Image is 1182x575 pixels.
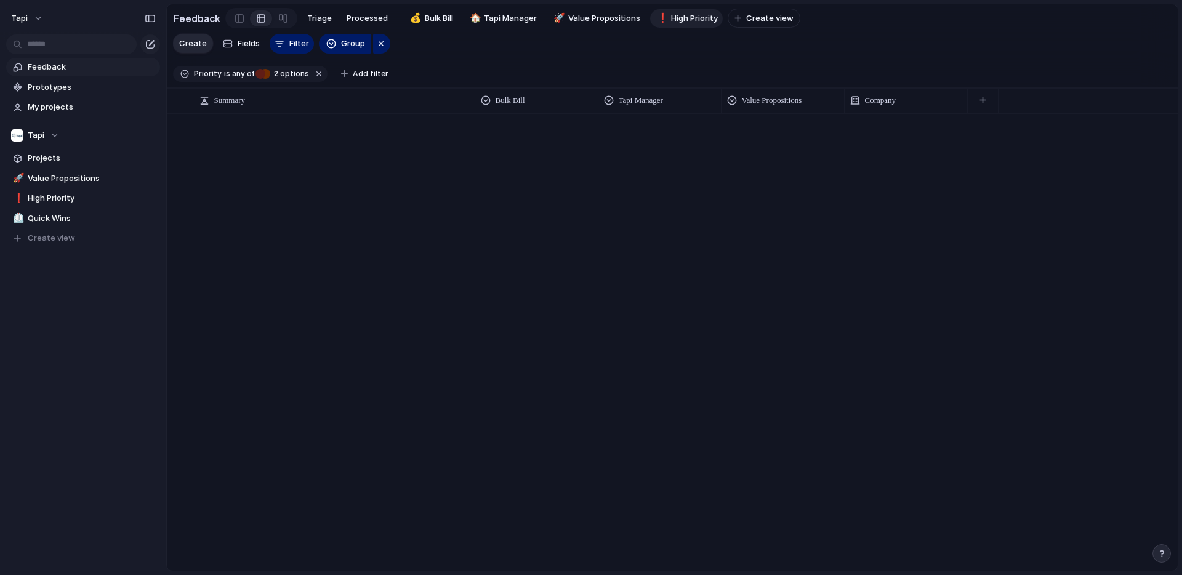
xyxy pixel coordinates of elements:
a: ⏲️Quick Wins [6,209,160,228]
span: Add filter [353,68,388,79]
a: ❗High Priority [6,189,160,207]
span: Create view [28,232,75,244]
span: Filter [289,38,309,50]
button: isany of [222,67,257,81]
span: Bulk Bill [425,12,453,25]
span: Projects [28,152,156,164]
span: Create view [746,12,794,25]
div: ⏲️ [13,211,22,225]
span: High Priority [28,192,156,204]
div: 🚀 [13,171,22,185]
span: Group [341,38,365,50]
button: Filter [270,34,314,54]
span: Value Propositions [742,94,802,107]
button: ⏲️ [11,212,23,225]
span: Value Propositions [568,12,640,25]
button: Create [173,34,213,53]
button: Fields [218,34,265,54]
button: Group [319,34,371,54]
span: Create [179,38,207,50]
a: Processed [342,9,393,28]
a: Projects [6,149,160,167]
span: Company [865,94,896,107]
a: 🏠Tapi Manager [463,9,542,28]
div: 🏠 [470,11,478,25]
a: 💰Bulk Bill [403,9,458,28]
a: 🚀Value Propositions [547,9,645,28]
span: Processed [347,12,388,25]
button: ❗ [11,192,23,204]
span: Quick Wins [28,212,156,225]
button: 💰 [408,12,420,25]
button: tapi [6,9,49,28]
button: 🏠 [468,12,480,25]
button: Create view [6,229,160,247]
a: ❗High Priority [650,9,723,28]
button: 2 options [255,67,312,81]
span: Fields [238,38,260,50]
span: is [224,68,230,79]
a: 🚀Value Propositions [6,169,160,188]
button: Tapi [6,126,160,145]
span: options [270,68,309,79]
span: Feedback [28,61,156,73]
span: Summary [214,94,246,107]
span: Triage [307,12,332,25]
a: Triage [302,9,337,28]
span: tapi [11,12,28,25]
div: 💰 [410,11,419,25]
span: Tapi Manager [484,12,537,25]
button: Create view [728,9,800,28]
span: any of [230,68,254,79]
span: Value Propositions [28,172,156,185]
a: My projects [6,98,160,116]
span: Priority [194,68,222,79]
button: 🚀 [552,12,564,25]
button: 🚀 [11,172,23,185]
span: My projects [28,101,156,113]
button: Add filter [334,65,396,82]
div: ❗ [657,11,665,25]
span: Prototypes [28,81,156,94]
span: Bulk Bill [496,94,525,107]
button: ❗ [655,12,667,25]
span: Tapi Manager [619,94,663,107]
span: 2 [270,69,280,78]
div: ❗ [13,191,22,206]
div: 🚀 [553,11,562,25]
h2: Feedback [173,11,220,26]
a: Feedback [6,58,160,76]
span: High Priority [671,12,718,25]
a: Prototypes [6,78,160,97]
span: Tapi [28,129,44,142]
